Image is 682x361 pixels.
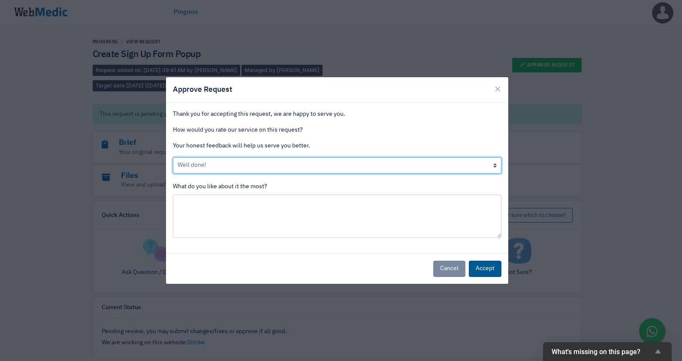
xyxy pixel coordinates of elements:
p: Thank you for accepting this request, we are happy to serve you. [173,110,501,119]
button: Cancel [433,261,465,277]
p: How would you rate our service on this request? [173,126,501,135]
button: Close [487,77,508,101]
label: What do you like about it the most? [173,182,501,191]
button: Show survey - What's missing on this page? [552,346,663,357]
button: Accept [469,261,501,277]
p: Your honest feedback will help us serve you better. [173,141,501,150]
span: What's missing on this page? [552,348,653,356]
h5: Approve Request [173,84,232,95]
span: × [494,83,501,95]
